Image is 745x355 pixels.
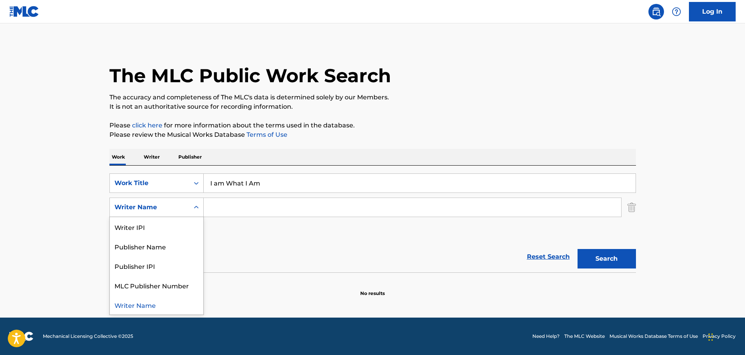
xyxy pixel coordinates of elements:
[652,7,661,16] img: search
[114,203,185,212] div: Writer Name
[141,149,162,165] p: Writer
[669,4,684,19] div: Help
[110,217,203,237] div: Writer IPI
[627,198,636,217] img: Delete Criterion
[706,318,745,355] iframe: Chat Widget
[578,249,636,268] button: Search
[109,64,391,87] h1: The MLC Public Work Search
[564,333,605,340] a: The MLC Website
[109,130,636,140] p: Please review the Musical Works Database
[609,333,698,340] a: Musical Works Database Terms of Use
[9,6,39,17] img: MLC Logo
[110,256,203,276] div: Publisher IPI
[523,248,574,265] a: Reset Search
[109,102,636,111] p: It is not an authoritative source for recording information.
[176,149,204,165] p: Publisher
[109,173,636,272] form: Search Form
[9,332,33,341] img: logo
[360,281,385,297] p: No results
[110,276,203,295] div: MLC Publisher Number
[43,333,133,340] span: Mechanical Licensing Collective © 2025
[109,149,127,165] p: Work
[648,4,664,19] a: Public Search
[132,122,162,129] a: click here
[708,325,713,349] div: Drag
[703,333,736,340] a: Privacy Policy
[672,7,681,16] img: help
[689,2,736,21] a: Log In
[532,333,560,340] a: Need Help?
[110,237,203,256] div: Publisher Name
[245,131,287,138] a: Terms of Use
[114,178,185,188] div: Work Title
[110,295,203,314] div: Writer Name
[109,121,636,130] p: Please for more information about the terms used in the database.
[109,93,636,102] p: The accuracy and completeness of The MLC's data is determined solely by our Members.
